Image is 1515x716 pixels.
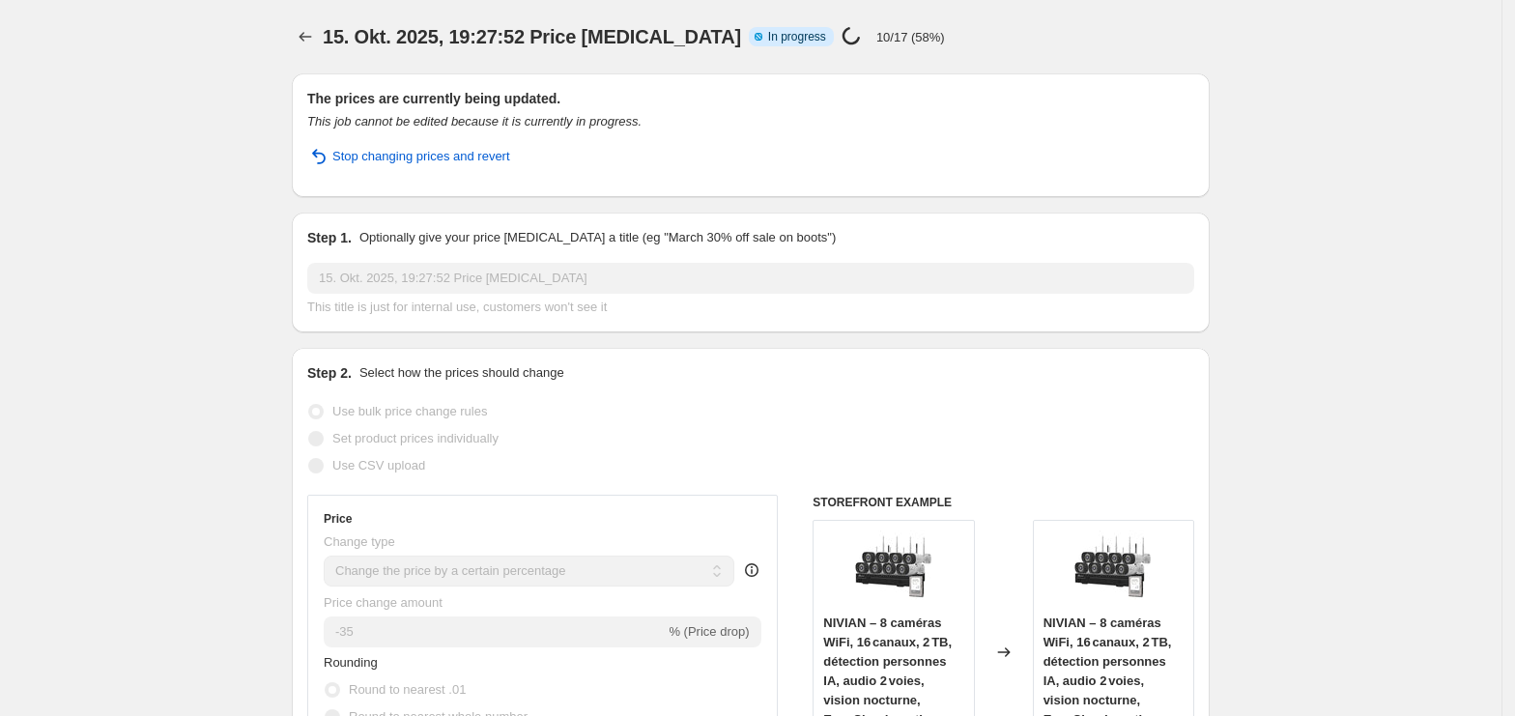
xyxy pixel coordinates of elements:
span: Set product prices individually [332,431,499,445]
p: 10/17 (58%) [876,30,945,44]
input: -15 [324,616,665,647]
button: Stop changing prices and revert [296,141,522,172]
span: Rounding [324,655,378,670]
img: 71r0lgrdCgL_80x.jpg [1074,530,1152,608]
span: This title is just for internal use, customers won't see it [307,300,607,314]
span: Use bulk price change rules [332,404,487,418]
div: help [742,560,761,580]
span: % (Price drop) [669,624,749,639]
img: 71r0lgrdCgL_80x.jpg [855,530,932,608]
p: Select how the prices should change [359,363,564,383]
span: 15. Okt. 2025, 19:27:52 Price [MEDICAL_DATA] [323,26,741,47]
h2: Step 2. [307,363,352,383]
button: Price change jobs [292,23,319,50]
h3: Price [324,511,352,527]
h2: Step 1. [307,228,352,247]
span: Change type [324,534,395,549]
span: Use CSV upload [332,458,425,473]
h2: The prices are currently being updated. [307,89,1194,108]
input: 30% off holiday sale [307,263,1194,294]
i: This job cannot be edited because it is currently in progress. [307,114,642,129]
span: Stop changing prices and revert [332,147,510,166]
span: In progress [768,29,826,44]
span: Price change amount [324,595,443,610]
p: Optionally give your price [MEDICAL_DATA] a title (eg "March 30% off sale on boots") [359,228,836,247]
span: Round to nearest .01 [349,682,466,697]
h6: STOREFRONT EXAMPLE [813,495,1194,510]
